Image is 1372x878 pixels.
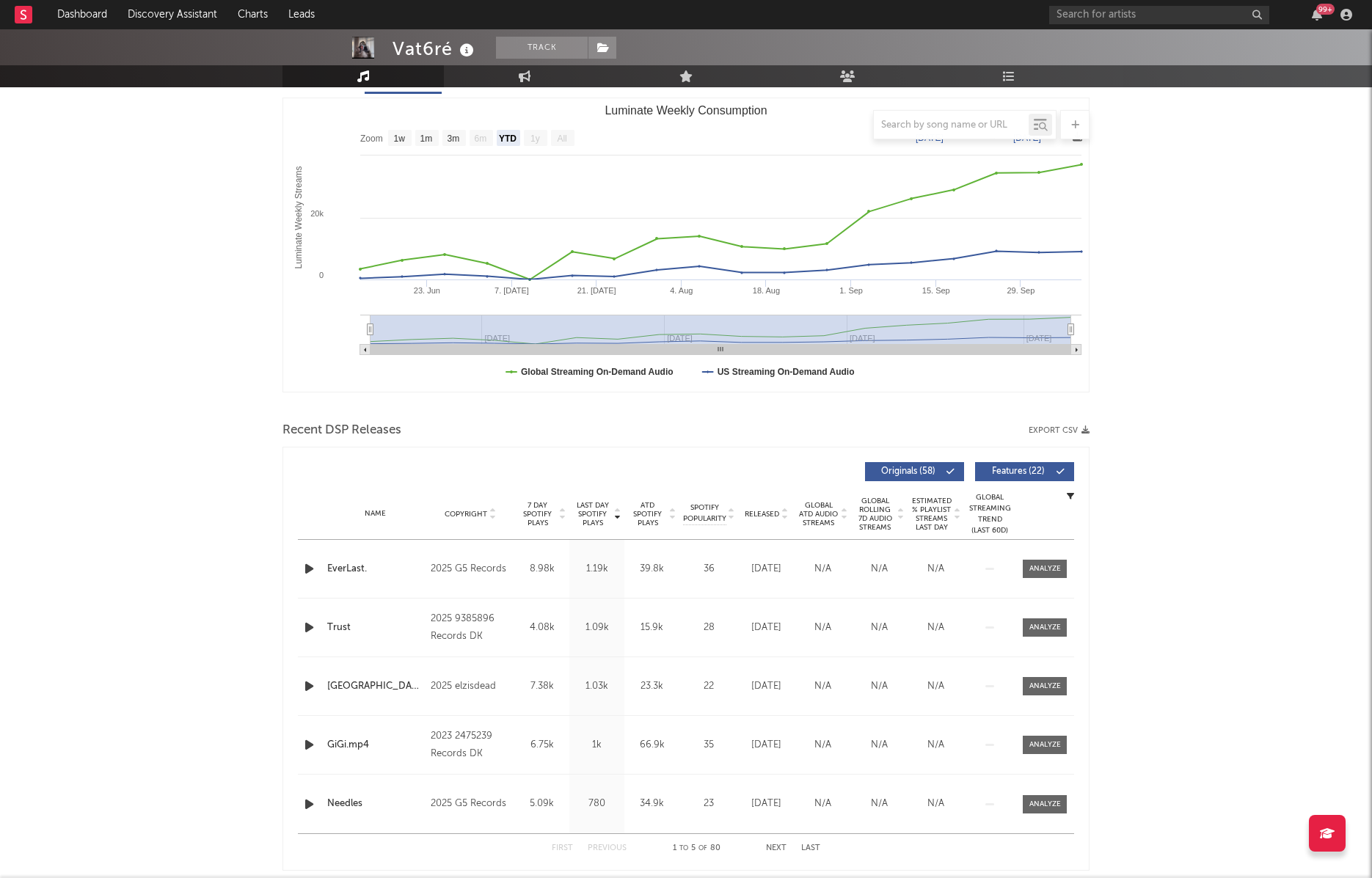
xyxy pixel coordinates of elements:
div: 2025 9385896 Records DK [431,610,511,645]
text: 4. Aug [670,286,693,295]
span: ATD Spotify Plays [628,501,667,527]
div: Global Streaming Trend (Last 60D) [968,492,1012,536]
div: 34.9k [628,797,676,811]
text: 20k [310,209,324,218]
button: Previous [588,844,627,852]
a: [GEOGRAPHIC_DATA] [327,679,423,694]
button: 99+ [1312,9,1322,21]
div: N/A [798,738,847,753]
div: [DATE] [742,797,791,811]
div: 23 [683,797,734,811]
span: Global ATD Audio Streams [798,501,839,527]
div: 15.9k [628,621,676,635]
a: Needles [327,797,423,811]
span: Originals ( 58 ) [875,467,942,476]
span: Copyright [445,510,487,519]
text: US Streaming On-Demand Audio [718,367,855,377]
div: 7.38k [518,679,566,694]
div: N/A [911,562,960,577]
div: 1.09k [573,621,621,635]
a: GiGi.mp4 [327,738,423,753]
div: 4.08k [518,621,566,635]
div: N/A [855,562,904,577]
span: Global Rolling 7D Audio Streams [855,497,895,532]
text: 15. Sep [922,286,950,295]
div: N/A [911,621,960,635]
div: N/A [798,621,847,635]
button: Export CSV [1029,426,1090,435]
div: Vat6ré [393,37,478,61]
div: N/A [798,679,847,694]
text: 18. Aug [753,286,780,295]
div: [DATE] [742,562,791,577]
button: Track [496,37,588,59]
div: 99 + [1316,4,1335,15]
div: N/A [798,562,847,577]
span: Released [745,510,779,519]
button: Features(22) [975,462,1074,481]
div: 1k [573,738,621,753]
div: 6.75k [518,738,566,753]
button: Last [801,844,820,852]
svg: Luminate Weekly Consumption [283,98,1089,392]
div: 1.03k [573,679,621,694]
div: 39.8k [628,562,676,577]
input: Search for artists [1049,6,1269,24]
div: [DATE] [742,679,791,694]
div: 22 [683,679,734,694]
div: 2025 G5 Records [431,560,511,578]
div: 8.98k [518,562,566,577]
div: N/A [855,679,904,694]
div: 2025 G5 Records [431,795,511,813]
span: Spotify Popularity [683,502,726,524]
div: 28 [683,621,734,635]
div: 5.09k [518,797,566,811]
text: 1. Sep [839,286,863,295]
span: Recent DSP Releases [282,422,401,439]
text: Luminate Weekly Consumption [605,104,767,117]
div: 2025 elzisdead [431,678,511,695]
input: Search by song name or URL [874,120,1029,131]
div: 780 [573,797,621,811]
span: to [679,845,688,852]
div: N/A [911,679,960,694]
a: Trust [327,621,423,635]
div: 36 [683,562,734,577]
span: Estimated % Playlist Streams Last Day [911,497,952,532]
div: 1.19k [573,562,621,577]
text: Global Streaming On-Demand Audio [521,367,674,377]
button: Next [766,844,787,852]
div: N/A [855,738,904,753]
div: N/A [911,738,960,753]
div: 1 5 80 [656,840,737,857]
span: Last Day Spotify Plays [573,501,612,527]
div: 2023 2475239 Records DK [431,728,511,763]
div: [DATE] [742,621,791,635]
button: First [552,844,573,852]
text: 0 [319,271,324,279]
div: 23.3k [628,679,676,694]
span: of [698,845,707,852]
text: 29. Sep [1007,286,1035,295]
div: Name [327,508,423,519]
div: N/A [855,621,904,635]
a: EverLast. [327,562,423,577]
div: N/A [798,797,847,811]
button: Originals(58) [865,462,964,481]
div: N/A [855,797,904,811]
div: 66.9k [628,738,676,753]
text: 23. Jun [414,286,440,295]
text: Luminate Weekly Streams [293,167,304,269]
text: 21. [DATE] [577,286,616,295]
span: 7 Day Spotify Plays [518,501,557,527]
div: N/A [911,797,960,811]
text: 7. [DATE] [495,286,529,295]
div: 35 [683,738,734,753]
span: Features ( 22 ) [985,467,1052,476]
div: [DATE] [742,738,791,753]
